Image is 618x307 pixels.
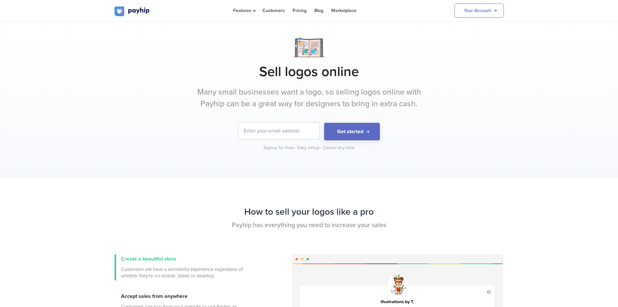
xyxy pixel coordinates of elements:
span: • [294,145,295,150]
span: • [319,145,321,150]
p: Many small businesses want a logo, so selling logos online with Payhip can be a great way for des... [188,86,431,109]
span: Create a beautiful store [121,256,176,262]
p: Payhip has everything you need to increase your sales [115,221,504,230]
input: Enter your email address [238,122,320,139]
div: Cancel any time [323,145,355,151]
div: Signup for free [263,145,296,151]
div: Easy setup [297,145,321,151]
span: Customers will have a wonderful experience regardless of whether they're on mobile, tablet or des... [121,266,244,279]
button: Get started [324,123,380,141]
span: Accept sales from anywhere [121,293,188,300]
a: Create a beautiful store Customers will have a wonderful experience regardless of whether they're... [115,254,244,280]
span: Features [233,8,255,13]
a: Your Account [454,4,504,18]
h1: Sell logos online [115,64,504,80]
img: logo.svg [115,6,150,16]
img: Notebook.png [293,38,325,57]
h2: How to sell your logos like a pro [115,203,504,221]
